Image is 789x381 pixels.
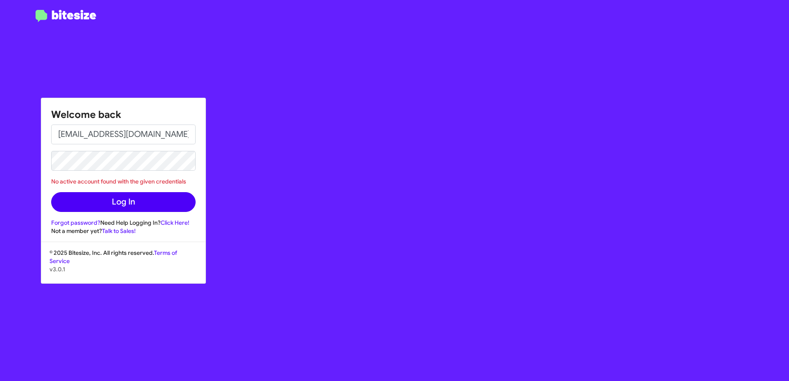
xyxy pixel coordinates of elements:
div: © 2025 Bitesize, Inc. All rights reserved. [41,249,206,283]
a: Click Here! [161,219,189,226]
button: Log In [51,192,196,212]
div: Not a member yet? [51,227,196,235]
p: v3.0.1 [50,265,197,273]
a: Talk to Sales! [102,227,136,235]
div: No active account found with the given credentials [51,177,196,186]
input: Email address [51,125,196,144]
a: Terms of Service [50,249,177,265]
a: Forgot password? [51,219,100,226]
h1: Welcome back [51,108,196,121]
div: Need Help Logging In? [51,219,196,227]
